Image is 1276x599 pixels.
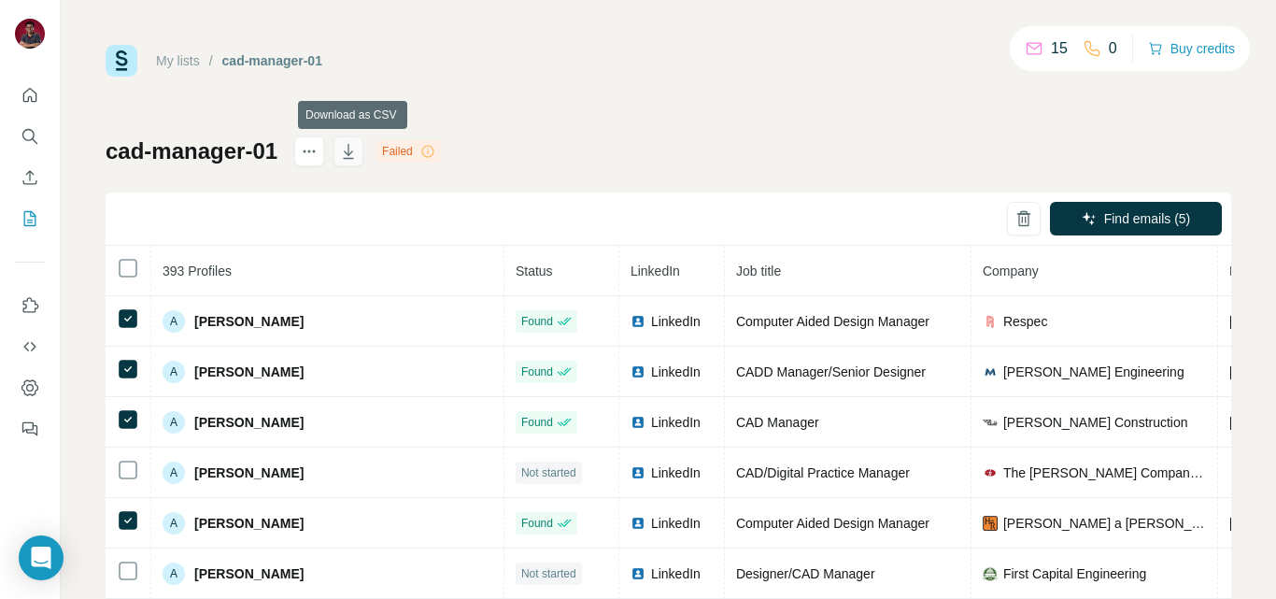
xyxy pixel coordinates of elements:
[163,563,185,585] div: A
[521,565,576,582] span: Not started
[15,289,45,322] button: Use Surfe on LinkedIn
[1104,209,1191,228] span: Find emails (5)
[736,465,910,480] span: CAD/Digital Practice Manager
[521,414,553,431] span: Found
[163,264,232,278] span: 393 Profiles
[736,314,929,329] span: Computer Aided Design Manager
[163,462,185,484] div: A
[194,312,304,331] span: [PERSON_NAME]
[983,364,998,379] img: company-logo
[631,314,645,329] img: LinkedIn logo
[631,516,645,531] img: LinkedIn logo
[651,464,701,482] span: LinkedIn
[521,313,553,330] span: Found
[651,363,701,381] span: LinkedIn
[1003,514,1206,533] span: [PERSON_NAME] a [PERSON_NAME] company
[163,512,185,535] div: A
[15,412,45,446] button: Feedback
[983,314,998,329] img: company-logo
[651,413,701,432] span: LinkedIn
[1003,464,1206,482] span: The [PERSON_NAME] Companies
[1050,202,1222,235] button: Find emails (5)
[651,312,701,331] span: LinkedIn
[631,264,680,278] span: LinkedIn
[19,535,64,580] div: Open Intercom Messenger
[194,564,304,583] span: [PERSON_NAME]
[163,411,185,434] div: A
[1003,312,1047,331] span: Respec
[106,136,277,166] h1: cad-manager-01
[1148,36,1235,62] button: Buy credits
[294,136,324,166] button: actions
[156,53,200,68] a: My lists
[1003,413,1188,432] span: [PERSON_NAME] Construction
[1003,363,1184,381] span: [PERSON_NAME] Engineering
[516,264,553,278] span: Status
[209,51,213,70] li: /
[376,140,441,163] div: Failed
[106,45,137,77] img: Surfe Logo
[521,515,553,532] span: Found
[222,51,322,70] div: cad-manager-01
[15,78,45,112] button: Quick start
[736,516,929,531] span: Computer Aided Design Manager
[15,19,45,49] img: Avatar
[1109,37,1117,60] p: 0
[15,120,45,153] button: Search
[521,464,576,481] span: Not started
[736,264,781,278] span: Job title
[631,415,645,430] img: LinkedIn logo
[194,363,304,381] span: [PERSON_NAME]
[651,514,701,533] span: LinkedIn
[736,566,875,581] span: Designer/CAD Manager
[163,310,185,333] div: A
[1229,264,1262,278] span: Email
[194,464,304,482] span: [PERSON_NAME]
[983,465,998,480] img: company-logo
[1003,564,1146,583] span: First Capital Engineering
[15,202,45,235] button: My lists
[631,364,645,379] img: LinkedIn logo
[983,415,998,430] img: company-logo
[194,413,304,432] span: [PERSON_NAME]
[15,161,45,194] button: Enrich CSV
[631,566,645,581] img: LinkedIn logo
[983,516,998,531] img: company-logo
[983,264,1039,278] span: Company
[983,566,998,581] img: company-logo
[736,364,926,379] span: CADD Manager/Senior Designer
[194,514,304,533] span: [PERSON_NAME]
[15,330,45,364] button: Use Surfe API
[521,364,553,380] span: Found
[163,361,185,383] div: A
[15,371,45,405] button: Dashboard
[651,564,701,583] span: LinkedIn
[1051,37,1068,60] p: 15
[736,415,819,430] span: CAD Manager
[631,465,645,480] img: LinkedIn logo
